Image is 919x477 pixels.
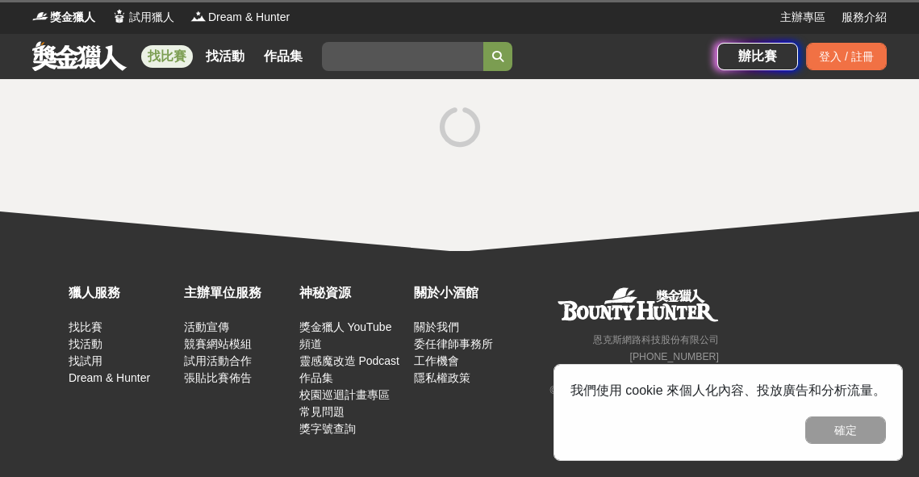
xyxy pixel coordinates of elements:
span: 獎金獵人 [50,9,95,26]
a: 試用活動合作 [184,354,252,367]
img: Logo [190,8,207,24]
button: 確定 [805,416,886,444]
a: 工作機會 [414,354,459,367]
a: 找活動 [69,337,102,350]
div: 主辦單位服務 [184,283,291,303]
span: 我們使用 cookie 來個人化內容、投放廣告和分析流量。 [570,383,886,397]
div: 獵人服務 [69,283,176,303]
a: LogoDream & Hunter [190,9,290,26]
a: 張貼比賽佈告 [184,371,252,384]
a: 獎字號查詢 [299,422,356,435]
span: 試用獵人 [129,9,174,26]
a: 找試用 [69,354,102,367]
a: 找比賽 [69,320,102,333]
a: 服務介紹 [842,9,887,26]
a: Logo試用獵人 [111,9,174,26]
a: 競賽網站模組 [184,337,252,350]
a: Logo獎金獵人 [32,9,95,26]
a: 辦比賽 [717,43,798,70]
img: Logo [111,8,127,24]
a: 委任律師事務所 [414,337,493,350]
div: 登入 / 註冊 [806,43,887,70]
a: 獎金獵人 YouTube 頻道 [299,320,392,350]
a: 關於我們 [414,320,459,333]
small: 恩克斯網路科技股份有限公司 [593,334,719,345]
a: 作品集 [257,45,309,68]
a: 找比賽 [141,45,193,68]
a: 主辦專區 [780,9,825,26]
a: 找活動 [199,45,251,68]
span: Dream & Hunter [208,9,290,26]
small: [PHONE_NUMBER] [630,351,719,362]
div: 關於小酒館 [414,283,521,303]
a: 活動宣傳 [184,320,229,333]
a: 作品集 [299,371,333,384]
small: © Copyright 2025 . All Rights Reserved. [550,385,719,396]
a: 靈感魔改造 Podcast [299,354,399,367]
a: 校園巡迴計畫專區 [299,388,390,401]
a: Dream & Hunter [69,371,150,384]
img: Logo [32,8,48,24]
a: 常見問題 [299,405,345,418]
a: 隱私權政策 [414,371,470,384]
div: 神秘資源 [299,283,407,303]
